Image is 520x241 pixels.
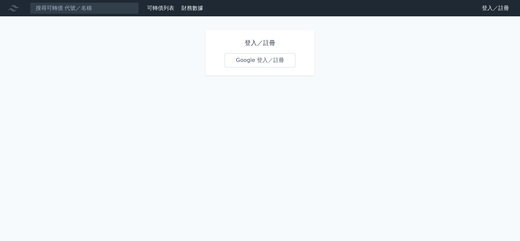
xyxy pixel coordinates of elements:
input: 搜尋可轉債 代號／名稱 [30,2,139,14]
a: 登入／註冊 [476,3,515,14]
a: 可轉債列表 [147,5,174,11]
a: Google 登入／註冊 [225,53,295,67]
a: 財務數據 [181,5,203,11]
h1: 登入／註冊 [225,38,295,48]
